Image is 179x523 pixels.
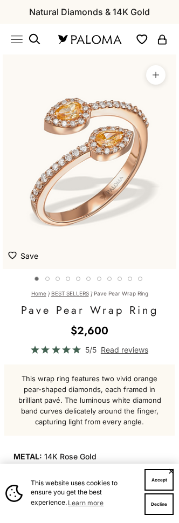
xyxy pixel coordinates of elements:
[13,291,166,297] nav: breadcrumbs
[101,343,148,356] span: Read reviews
[144,493,174,515] button: Decline
[3,54,176,269] div: Item 3 of 15
[31,290,46,297] a: Home
[5,485,23,502] img: Cookie banner
[11,33,45,46] nav: Primary navigation
[13,302,166,319] h1: Pave Pear Wrap Ring
[168,468,175,474] button: Close
[67,497,105,508] a: Learn more
[8,250,20,259] img: wishlist
[44,449,97,465] variant-option-value: 14K Rose Gold
[71,323,108,339] sale-price: $2,600
[94,290,148,297] span: Pave Pear Wrap Ring
[29,5,150,19] p: Natural Diamonds & 14K Gold
[144,469,174,491] button: Accept
[13,449,42,465] legend: Metal:
[135,32,168,46] nav: Secondary navigation
[8,245,38,266] button: Save
[85,343,97,356] span: 5/5
[13,373,166,427] p: This wrap ring features two vivid orange pear-shaped diamonds, each framed in brilliant pavé. The...
[3,54,176,269] img: #RoseGold
[13,343,166,356] a: 5/5 Read reviews
[31,478,136,508] span: This website uses cookies to ensure you get the best experience.
[51,290,89,297] a: BEST SELLERS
